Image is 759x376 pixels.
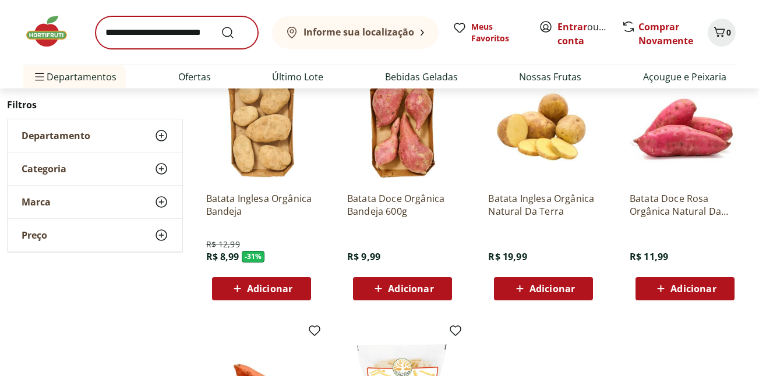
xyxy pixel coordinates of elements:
span: R$ 11,99 [630,250,668,263]
a: Entrar [557,20,587,33]
button: Informe sua localização [272,16,439,49]
span: Marca [22,196,51,208]
span: Meus Favoritos [471,21,525,44]
img: Hortifruti [23,14,82,49]
span: - 31 % [242,251,265,263]
a: Ofertas [178,70,211,84]
button: Menu [33,63,47,91]
a: Açougue e Peixaria [643,70,726,84]
button: Adicionar [636,277,735,300]
h2: Filtros [7,93,183,116]
button: Adicionar [353,277,452,300]
button: Submit Search [221,26,249,40]
a: Batata Doce Orgânica Bandeja 600g [347,192,458,218]
img: Batata Doce Orgânica Bandeja 600g [347,72,458,183]
span: 0 [726,27,731,38]
span: Departamento [22,130,90,141]
a: Meus Favoritos [453,21,525,44]
img: Batata Inglesa Orgânica Bandeja [206,72,317,183]
button: Adicionar [212,277,311,300]
span: Adicionar [388,284,433,293]
button: Marca [8,186,182,218]
span: ou [557,20,609,48]
span: R$ 19,99 [488,250,527,263]
a: Último Lote [272,70,323,84]
img: Batata Inglesa Orgânica Natural Da Terra [488,72,599,183]
a: Batata Inglesa Orgânica Natural Da Terra [488,192,599,218]
button: Carrinho [708,19,736,47]
span: Categoria [22,163,66,175]
button: Preço [8,219,182,251]
span: R$ 12,99 [206,239,240,250]
a: Nossas Frutas [519,70,581,84]
img: Batata Doce Rosa Orgânica Natural Da Terra 600g [630,72,740,183]
button: Adicionar [494,277,593,300]
span: Adicionar [670,284,716,293]
button: Departamento [8,119,182,152]
b: Informe sua localização [303,26,414,38]
a: Batata Inglesa Orgânica Bandeja [206,192,317,218]
span: R$ 8,99 [206,250,239,263]
span: Adicionar [247,284,292,293]
a: Criar conta [557,20,622,47]
button: Categoria [8,152,182,185]
span: Departamentos [33,63,117,91]
a: Bebidas Geladas [385,70,458,84]
span: Preço [22,229,47,241]
span: R$ 9,99 [347,250,380,263]
span: Adicionar [529,284,575,293]
a: Batata Doce Rosa Orgânica Natural Da Terra 600g [630,192,740,218]
input: search [96,16,258,49]
a: Comprar Novamente [638,20,693,47]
